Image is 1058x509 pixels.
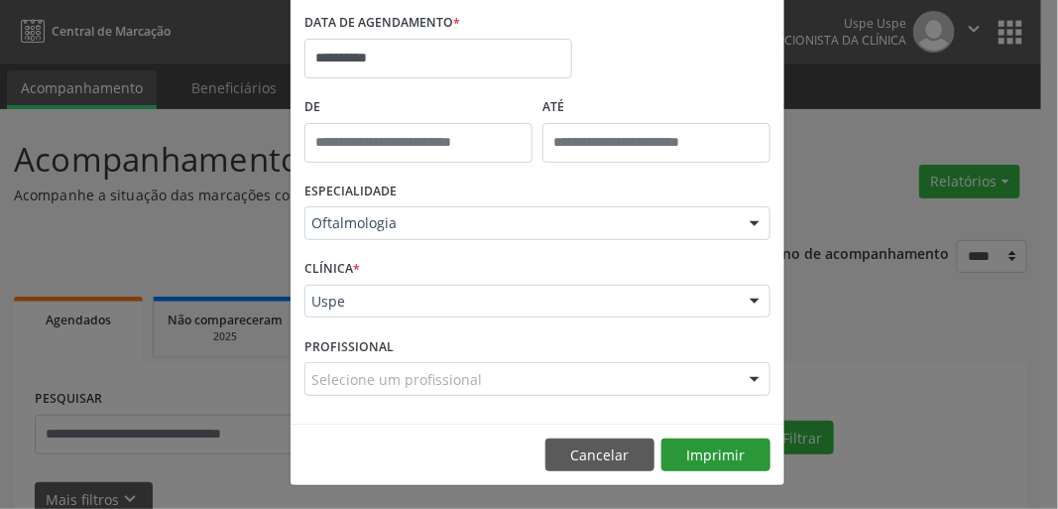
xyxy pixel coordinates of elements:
label: De [304,92,532,123]
button: Imprimir [661,439,770,472]
button: Cancelar [545,439,654,472]
span: Uspe [311,292,730,312]
label: DATA DE AGENDAMENTO [304,8,460,39]
span: Oftalmologia [311,213,730,233]
span: Selecione um profissional [311,369,482,390]
label: CLÍNICA [304,254,360,285]
label: ATÉ [542,92,770,123]
label: ESPECIALIDADE [304,177,397,207]
label: PROFISSIONAL [304,331,394,362]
